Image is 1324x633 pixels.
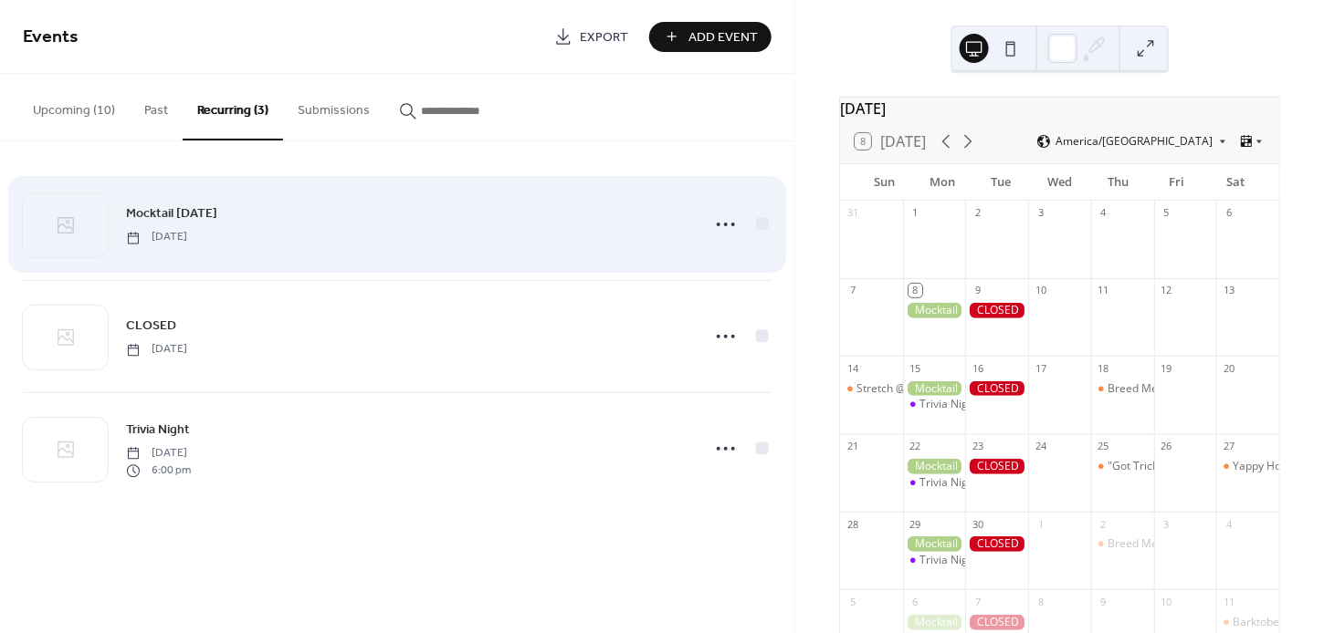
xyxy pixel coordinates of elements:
div: 29 [909,517,922,531]
div: Wed [1030,164,1088,201]
div: 11 [1097,284,1110,297]
div: Trivia Night [919,475,978,491]
div: "Got Tricks?" Workshop [1091,459,1154,474]
div: Mon [913,164,972,201]
div: Breed Meetup: Labrador Retrievers [1091,381,1154,397]
div: 25 [1097,440,1110,453]
div: Tue [972,164,1030,201]
div: Yappy Hour [1233,459,1292,474]
div: Trivia Night [903,553,966,568]
button: Recurring (3) [183,74,283,140]
div: 31 [846,206,859,220]
div: 20 [1222,361,1235,375]
div: Mocktail Monday [903,615,966,630]
div: 2 [1097,517,1110,531]
div: 1 [909,206,922,220]
div: 5 [846,595,859,608]
div: 19 [1160,361,1173,375]
div: Mocktail Monday [903,459,966,474]
span: Trivia Night [126,421,190,441]
div: 24 [1034,440,1047,453]
span: Export [580,28,628,47]
div: 13 [1222,284,1235,297]
a: Trivia Night [126,420,190,441]
div: 10 [1160,595,1173,608]
div: 4 [1222,517,1235,531]
div: 23 [971,440,984,453]
div: Fri [1148,164,1206,201]
div: CLOSED [965,459,1028,474]
div: 12 [1160,284,1173,297]
a: Export [541,22,642,52]
div: Barktoberfest [1233,615,1303,630]
div: 6 [1222,206,1235,220]
span: [DATE] [126,342,187,358]
div: 9 [1097,595,1110,608]
div: Stretch @ Fetch: Puppy Yoga [856,381,1001,397]
div: 15 [909,361,922,375]
div: Sun [855,164,913,201]
div: 8 [909,284,922,297]
div: 22 [909,440,922,453]
div: 18 [1097,361,1110,375]
span: Add Event [688,28,758,47]
div: Yappy Hour [1216,459,1279,474]
div: Breed Meetup: French Bulldogs [1108,536,1267,552]
span: [DATE] [126,230,187,246]
button: Add Event [649,22,772,52]
div: CLOSED [965,536,1028,552]
div: 27 [1222,440,1235,453]
div: 8 [1034,595,1047,608]
div: CLOSED [965,381,1028,397]
span: 6:00 pm [126,462,191,479]
a: Mocktail [DATE] [126,203,217,224]
div: 2 [971,206,984,220]
div: 28 [846,517,859,531]
div: 17 [1034,361,1047,375]
div: 1 [1034,517,1047,531]
span: America/[GEOGRAPHIC_DATA] [1056,136,1213,147]
button: Submissions [283,74,384,139]
span: [DATE] [126,446,191,462]
div: CLOSED [965,303,1028,318]
div: Trivia Night [919,553,978,568]
div: 16 [971,361,984,375]
div: 3 [1034,206,1047,220]
div: 21 [846,440,859,453]
div: 5 [1160,206,1173,220]
div: Stretch @ Fetch: Puppy Yoga [840,381,903,397]
div: "Got Tricks?" Workshop [1108,459,1226,474]
div: Barktoberfest [1216,615,1279,630]
div: CLOSED [965,615,1028,630]
div: Trivia Night [903,397,966,412]
div: 14 [846,361,859,375]
div: 7 [971,595,984,608]
span: Events [23,20,79,56]
span: Mocktail [DATE] [126,205,217,224]
div: 11 [1222,595,1235,608]
div: 3 [1160,517,1173,531]
span: CLOSED [126,317,176,337]
div: 4 [1097,206,1110,220]
div: 30 [971,517,984,531]
div: 6 [909,595,922,608]
div: Breed Meetup: French Bulldogs [1091,536,1154,552]
div: 9 [971,284,984,297]
div: Mocktail Monday [903,536,966,552]
div: 7 [846,284,859,297]
div: Thu [1089,164,1148,201]
div: Trivia Night [903,475,966,491]
div: [DATE] [840,98,1279,119]
button: Upcoming (10) [18,74,130,139]
div: Trivia Night [919,397,978,412]
a: CLOSED [126,316,176,337]
div: 10 [1034,284,1047,297]
button: Past [130,74,183,139]
div: Sat [1206,164,1265,201]
div: Mocktail Monday [903,381,966,397]
div: Mocktail Monday [903,303,966,318]
div: Breed Meetup: Labrador Retrievers [1108,381,1287,397]
div: 26 [1160,440,1173,453]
